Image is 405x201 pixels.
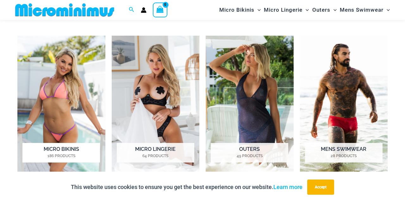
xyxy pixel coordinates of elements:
[112,36,200,172] a: Visit product category Micro Lingerie
[22,153,100,159] mark: 186 Products
[307,180,334,195] button: Accept
[340,2,383,18] span: Mens Swimwear
[17,36,105,172] a: Visit product category Micro Bikinis
[218,2,262,18] a: Micro BikinisMenu ToggleMenu Toggle
[117,143,194,163] h2: Micro Lingerie
[117,153,194,159] mark: 64 Products
[217,1,392,19] nav: Site Navigation
[206,36,294,172] a: Visit product category Outers
[311,2,338,18] a: OutersMenu ToggleMenu Toggle
[305,153,383,159] mark: 28 Products
[254,2,261,18] span: Menu Toggle
[13,3,117,17] img: MM SHOP LOGO FLAT
[338,2,391,18] a: Mens SwimwearMenu ToggleMenu Toggle
[211,153,288,159] mark: 49 Products
[17,36,105,172] img: Micro Bikinis
[383,2,390,18] span: Menu Toggle
[300,36,388,172] a: Visit product category Mens Swimwear
[219,2,254,18] span: Micro Bikinis
[206,36,294,172] img: Outers
[141,7,146,13] a: Account icon link
[273,184,302,190] a: Learn more
[264,2,302,18] span: Micro Lingerie
[305,143,383,163] h2: Mens Swimwear
[211,143,288,163] h2: Outers
[112,36,200,172] img: Micro Lingerie
[300,36,388,172] img: Mens Swimwear
[262,2,310,18] a: Micro LingerieMenu ToggleMenu Toggle
[153,3,167,17] a: View Shopping Cart, empty
[129,6,134,14] a: Search icon link
[22,143,100,163] h2: Micro Bikinis
[302,2,309,18] span: Menu Toggle
[71,182,302,192] p: This website uses cookies to ensure you get the best experience on our website.
[330,2,337,18] span: Menu Toggle
[312,2,330,18] span: Outers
